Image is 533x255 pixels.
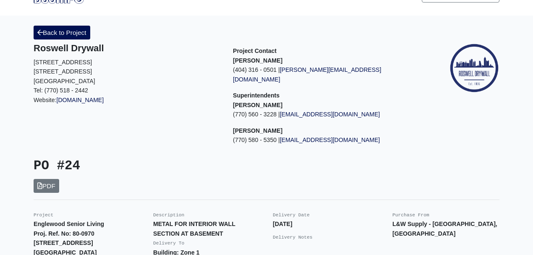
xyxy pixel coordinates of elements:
small: Purchase From [392,213,429,218]
p: [STREET_ADDRESS] [34,58,220,67]
small: Delivery Notes [273,235,313,240]
p: (770) 580 - 5350 | [233,135,420,145]
strong: [DATE] [273,221,293,227]
strong: [PERSON_NAME] [233,57,282,64]
span: Superintendents [233,92,280,99]
p: L&W Supply - [GEOGRAPHIC_DATA], [GEOGRAPHIC_DATA] [392,219,499,238]
p: Tel: (770) 518 - 2442 [34,86,220,95]
small: Description [153,213,184,218]
a: [EMAIL_ADDRESS][DOMAIN_NAME] [280,137,380,143]
p: [GEOGRAPHIC_DATA] [34,76,220,86]
a: [EMAIL_ADDRESS][DOMAIN_NAME] [280,111,380,118]
strong: Proj. Ref. No: 80-0970 [34,230,94,237]
a: Back to Project [34,26,90,39]
p: (770) 560 - 3228 | [233,110,420,119]
small: Delivery Date [273,213,310,218]
div: Website: [34,43,220,105]
strong: Englewood Senior Living [34,221,104,227]
a: [DOMAIN_NAME] [57,97,104,103]
a: [PERSON_NAME][EMAIL_ADDRESS][DOMAIN_NAME] [233,66,381,83]
h5: Roswell Drywall [34,43,220,54]
span: Project Contact [233,47,277,54]
small: Delivery To [153,241,184,246]
p: (404) 316 - 0501 | [233,65,420,84]
h3: PO #24 [34,158,260,174]
strong: [STREET_ADDRESS] [34,239,93,246]
strong: [PERSON_NAME] [233,102,282,108]
a: PDF [34,179,59,193]
strong: METAL FOR INTERIOR WALL SECTION AT BASEMENT [153,221,235,237]
strong: [PERSON_NAME] [233,127,282,134]
p: [STREET_ADDRESS] [34,67,220,76]
small: Project [34,213,53,218]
